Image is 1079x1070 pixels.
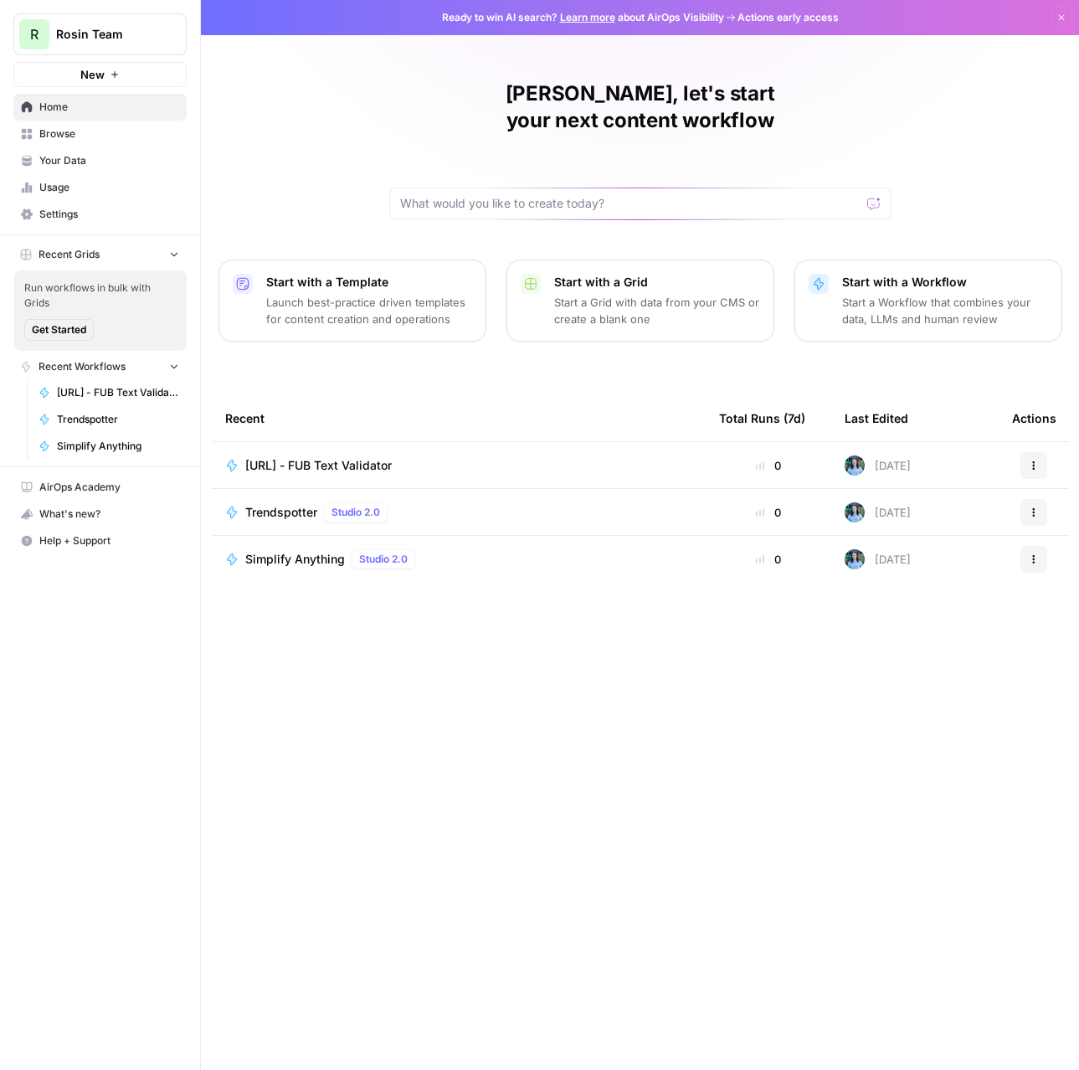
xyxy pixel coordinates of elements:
div: 0 [719,551,818,568]
button: Recent Grids [13,242,187,267]
button: What's new? [13,501,187,527]
button: New [13,62,187,87]
a: Settings [13,201,187,228]
a: Learn more [560,11,615,23]
a: Usage [13,174,187,201]
h1: [PERSON_NAME], let's start your next content workflow [389,80,891,134]
span: New [80,66,105,83]
button: Recent Workflows [13,354,187,379]
a: Simplify Anything [31,433,187,460]
input: What would you like to create today? [400,195,861,212]
a: [URL] - FUB Text Validator [225,457,692,474]
div: [DATE] [845,502,911,522]
span: Get Started [32,322,86,337]
span: Settings [39,207,179,222]
span: Help + Support [39,533,179,548]
span: Simplify Anything [57,439,179,454]
span: [URL] - FUB Text Validator [245,457,392,474]
div: 0 [719,504,818,521]
span: Recent Workflows [39,359,126,374]
span: Trendspotter [57,412,179,427]
button: Help + Support [13,527,187,554]
span: AirOps Academy [39,480,179,495]
span: Ready to win AI search? about AirOps Visibility [442,10,724,25]
a: Your Data [13,147,187,174]
img: 4cjovsdt7jh7og8qs2b3rje2pqfw [845,549,865,569]
span: Studio 2.0 [331,505,380,520]
span: [URL] - FUB Text Validator [57,385,179,400]
div: Last Edited [845,395,908,441]
span: Browse [39,126,179,141]
span: Rosin Team [56,26,157,43]
p: Launch best-practice driven templates for content creation and operations [266,294,472,327]
span: R [30,24,39,44]
button: Workspace: Rosin Team [13,13,187,55]
span: Studio 2.0 [359,552,408,567]
img: 4cjovsdt7jh7og8qs2b3rje2pqfw [845,502,865,522]
p: Start with a Workflow [842,274,1048,291]
a: Browse [13,121,187,147]
p: Start a Workflow that combines your data, LLMs and human review [842,294,1048,327]
div: Total Runs (7d) [719,395,805,441]
span: Simplify Anything [245,551,345,568]
span: Recent Grids [39,247,100,262]
span: Actions early access [737,10,839,25]
div: Recent [225,395,692,441]
a: TrendspotterStudio 2.0 [225,502,692,522]
div: [DATE] [845,455,911,476]
a: Home [13,94,187,121]
img: 4cjovsdt7jh7og8qs2b3rje2pqfw [845,455,865,476]
p: Start with a Template [266,274,472,291]
span: Your Data [39,153,179,168]
span: Run workflows in bulk with Grids [24,280,177,311]
button: Start with a GridStart a Grid with data from your CMS or create a blank one [506,260,774,342]
a: [URL] - FUB Text Validator [31,379,187,406]
p: Start with a Grid [554,274,760,291]
a: Trendspotter [31,406,187,433]
div: What's new? [14,502,186,527]
span: Trendspotter [245,504,317,521]
span: Home [39,100,179,115]
button: Start with a WorkflowStart a Workflow that combines your data, LLMs and human review [794,260,1062,342]
p: Start a Grid with data from your CMS or create a blank one [554,294,760,327]
a: Simplify AnythingStudio 2.0 [225,549,692,569]
span: Usage [39,180,179,195]
div: Actions [1012,395,1056,441]
div: [DATE] [845,549,911,569]
button: Get Started [24,319,94,341]
button: Start with a TemplateLaunch best-practice driven templates for content creation and operations [218,260,486,342]
a: AirOps Academy [13,474,187,501]
div: 0 [719,457,818,474]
